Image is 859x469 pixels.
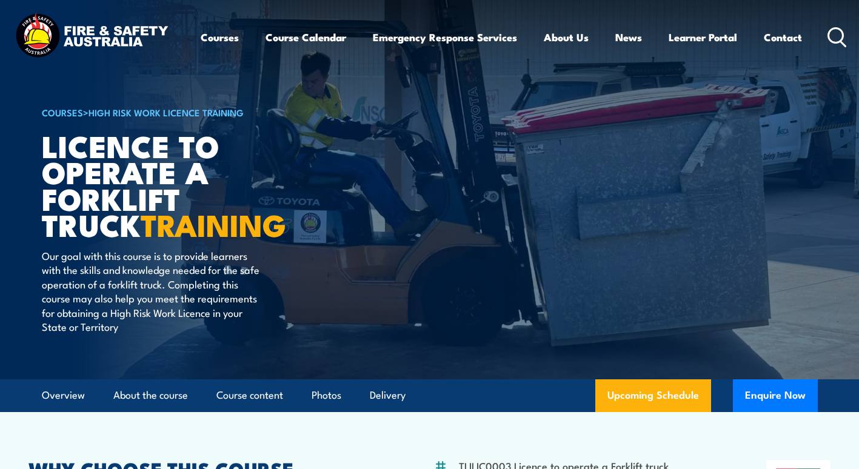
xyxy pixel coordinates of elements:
[764,21,802,53] a: Contact
[42,248,263,333] p: Our goal with this course is to provide learners with the skills and knowledge needed for the saf...
[42,105,83,119] a: COURSES
[42,132,341,237] h1: Licence to operate a forklift truck
[266,21,346,53] a: Course Calendar
[595,379,711,412] a: Upcoming Schedule
[216,379,283,411] a: Course content
[113,379,188,411] a: About the course
[733,379,818,412] button: Enquire Now
[201,21,239,53] a: Courses
[312,379,341,411] a: Photos
[42,379,85,411] a: Overview
[42,105,341,119] h6: >
[544,21,589,53] a: About Us
[669,21,737,53] a: Learner Portal
[373,21,517,53] a: Emergency Response Services
[141,201,286,247] strong: TRAINING
[370,379,406,411] a: Delivery
[89,105,244,119] a: High Risk Work Licence Training
[615,21,642,53] a: News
